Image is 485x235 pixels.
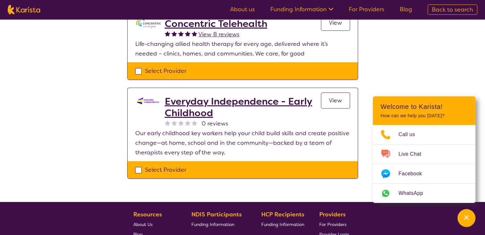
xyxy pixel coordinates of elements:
span: Funding Information [261,222,304,227]
a: About Us [133,219,176,229]
a: Concentric Telehealth [165,18,267,30]
a: Funding Information [191,219,247,229]
p: How can we help you [DATE]? [380,113,468,118]
span: 0 reviews [202,119,228,128]
span: View [329,19,342,27]
b: HCP Recipients [261,211,304,218]
a: For Providers [319,219,349,229]
img: fullstar [185,31,190,36]
a: View [321,15,350,31]
b: Providers [319,211,346,218]
a: Web link opens in a new tab. [373,184,475,203]
img: nonereviewstar [165,120,170,126]
span: View 8 reviews [198,30,239,38]
p: Our early childhood key workers help your child build skills and create positive change—at home, ... [135,128,350,157]
b: Resources [133,211,162,218]
span: Call us [398,130,423,139]
span: WhatsApp [398,188,431,198]
a: View 8 reviews [198,30,239,39]
img: kdssqoqrr0tfqzmv8ac0.png [135,96,161,106]
span: About Us [133,222,153,227]
a: About us [230,5,255,13]
button: Channel Menu [457,209,475,227]
a: View [321,92,350,109]
img: fullstar [171,31,177,36]
span: Facebook [398,169,430,178]
img: nonereviewstar [185,120,190,126]
span: For Providers [319,222,347,227]
img: fullstar [165,31,170,36]
img: gbybpnyn6u9ix5kguem6.png [135,18,161,29]
a: Funding Information [270,5,333,13]
a: For Providers [349,5,384,13]
span: Funding Information [191,222,234,227]
img: nonereviewstar [192,120,197,126]
img: nonereviewstar [178,120,184,126]
img: Karista logo [8,5,40,14]
a: Everyday Independence - Early Childhood [165,96,321,119]
ul: Choose channel [373,125,475,203]
span: View [329,97,342,104]
div: Channel Menu [373,96,475,203]
img: nonereviewstar [171,120,177,126]
img: fullstar [178,31,184,36]
img: fullstar [192,31,197,36]
a: Back to search [428,4,477,15]
p: Life-changing allied health therapy for every age, delivered where it’s needed – clinics, homes, ... [135,39,350,58]
a: Funding Information [261,219,304,229]
h2: Welcome to Karista! [380,103,468,110]
b: NDIS Participants [191,211,242,218]
span: Back to search [432,6,473,13]
a: Blog [400,5,412,13]
span: Live Chat [398,149,429,159]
